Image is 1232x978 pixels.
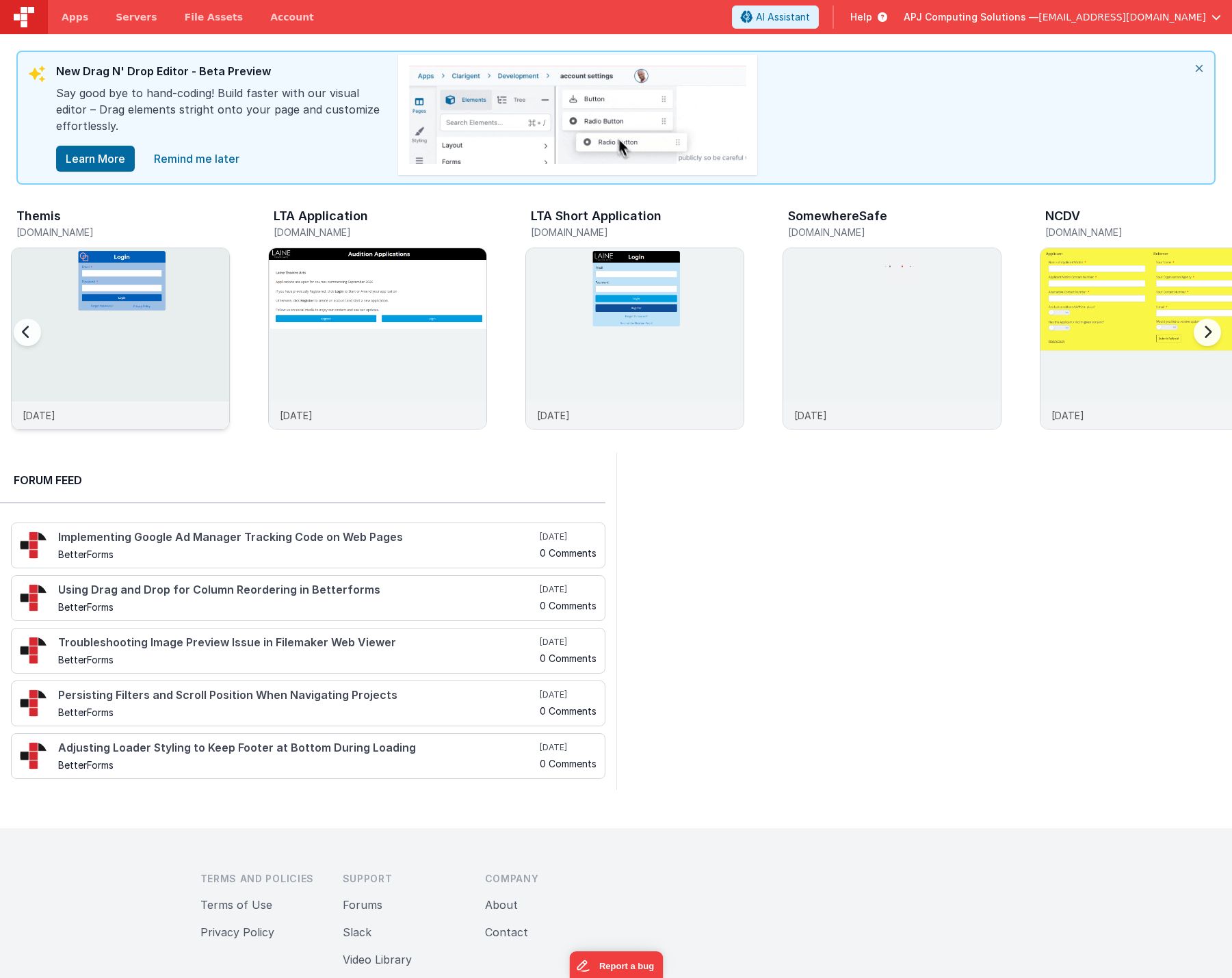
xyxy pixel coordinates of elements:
[11,523,605,568] a: Implementing Google Ad Manager Tracking Code on Web Pages BetterForms [DATE] 0 Comments
[58,655,537,665] h5: BetterForms
[343,897,382,913] button: Forums
[146,145,248,172] a: close
[540,742,597,753] h5: [DATE]
[11,628,605,674] a: Troubleshooting Image Preview Issue in Filemaker Web Viewer BetterForms [DATE] 0 Comments
[58,760,537,770] h5: BetterForms
[20,689,47,717] img: 295_2.png
[531,209,661,223] h3: LTA Short Application
[20,742,47,769] img: 295_2.png
[185,10,244,24] span: File Assets
[540,637,597,648] h5: [DATE]
[56,63,384,85] div: New Drag N' Drop Editor - Beta Preview
[16,209,61,223] h3: Themis
[58,549,537,559] h5: BetterForms
[540,600,597,611] h5: 0 Comments
[14,472,592,488] h2: Forum Feed
[20,637,47,664] img: 295_2.png
[58,637,537,649] h4: Troubleshooting Image Preview Issue in Filemaker Web Viewer
[20,531,47,559] img: 295_2.png
[537,408,570,423] p: [DATE]
[540,584,597,595] h5: [DATE]
[540,653,597,663] h5: 0 Comments
[20,584,47,611] img: 295_2.png
[343,924,371,940] button: Slack
[756,10,810,24] span: AI Assistant
[540,548,597,558] h5: 0 Comments
[343,951,412,968] button: Video Library
[1051,408,1084,423] p: [DATE]
[11,575,605,621] a: Using Drag and Drop for Column Reordering in Betterforms BetterForms [DATE] 0 Comments
[732,5,819,29] button: AI Assistant
[1038,10,1206,24] span: [EMAIL_ADDRESS][DOMAIN_NAME]
[788,209,887,223] h3: SomewhereSafe
[58,689,537,702] h4: Persisting Filters and Scroll Position When Navigating Projects
[794,408,827,423] p: [DATE]
[58,584,537,596] h4: Using Drag and Drop for Column Reordering in Betterforms
[56,146,135,172] button: Learn More
[343,872,463,886] h3: Support
[343,925,371,939] a: Slack
[274,209,368,223] h3: LTA Application
[58,742,537,754] h4: Adjusting Loader Styling to Keep Footer at Bottom During Loading
[531,227,744,237] h5: [DOMAIN_NAME]
[11,680,605,726] a: Persisting Filters and Scroll Position When Navigating Projects BetterForms [DATE] 0 Comments
[485,924,528,940] button: Contact
[58,531,537,544] h4: Implementing Google Ad Manager Tracking Code on Web Pages
[485,898,518,912] a: About
[904,10,1038,24] span: APJ Computing Solutions —
[1045,209,1080,223] h3: NCDV
[485,897,518,913] button: About
[850,10,872,24] span: Help
[200,898,272,912] a: Terms of Use
[116,10,157,24] span: Servers
[904,10,1221,24] button: APJ Computing Solutions — [EMAIL_ADDRESS][DOMAIN_NAME]
[200,925,274,939] a: Privacy Policy
[540,706,597,716] h5: 0 Comments
[1184,52,1214,85] i: close
[788,227,1001,237] h5: [DOMAIN_NAME]
[280,408,313,423] p: [DATE]
[274,227,487,237] h5: [DOMAIN_NAME]
[485,872,605,886] h3: Company
[540,531,597,542] h5: [DATE]
[56,85,384,145] div: Say good bye to hand-coding! Build faster with our visual editor – Drag elements stright onto you...
[62,10,88,24] span: Apps
[58,602,537,612] h5: BetterForms
[540,689,597,700] h5: [DATE]
[16,227,230,237] h5: [DOMAIN_NAME]
[58,707,537,717] h5: BetterForms
[540,758,597,769] h5: 0 Comments
[11,733,605,779] a: Adjusting Loader Styling to Keep Footer at Bottom During Loading BetterForms [DATE] 0 Comments
[200,872,321,886] h3: Terms and Policies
